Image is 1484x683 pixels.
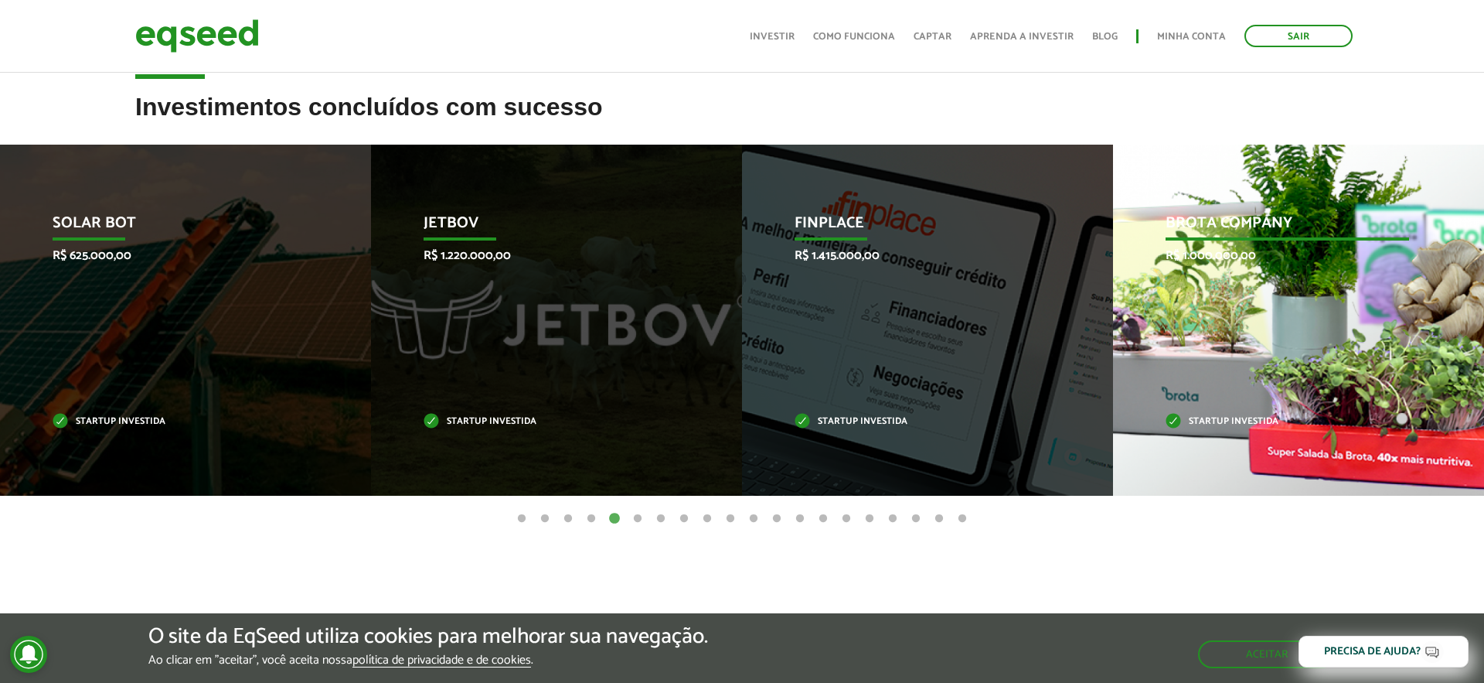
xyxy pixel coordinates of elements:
[1092,32,1118,42] a: Blog
[135,15,259,56] img: EqSeed
[352,654,531,668] a: política de privacidade e de cookies
[931,511,947,527] button: 19 of 20
[914,32,951,42] a: Captar
[424,418,667,426] p: Startup investida
[795,214,1038,241] p: Finplace
[53,418,296,426] p: Startup investida
[862,511,877,527] button: 16 of 20
[908,511,924,527] button: 18 of 20
[514,511,529,527] button: 1 of 20
[1166,418,1409,426] p: Startup investida
[769,511,785,527] button: 12 of 20
[630,511,645,527] button: 6 of 20
[1244,25,1353,47] a: Sair
[699,511,715,527] button: 9 of 20
[839,511,854,527] button: 15 of 20
[653,511,669,527] button: 7 of 20
[1166,248,1409,263] p: R$ 1.000.000,00
[1166,214,1409,241] p: Brota Company
[970,32,1074,42] a: Aprenda a investir
[135,94,1349,144] h2: Investimentos concluídos com sucesso
[53,214,296,241] p: Solar Bot
[795,248,1038,263] p: R$ 1.415.000,00
[607,511,622,527] button: 5 of 20
[148,653,708,668] p: Ao clicar em "aceitar", você aceita nossa .
[1198,640,1336,668] button: Aceitar
[537,511,553,527] button: 2 of 20
[792,511,808,527] button: 13 of 20
[750,32,795,42] a: Investir
[1157,32,1226,42] a: Minha conta
[560,511,576,527] button: 3 of 20
[584,511,599,527] button: 4 of 20
[424,248,667,263] p: R$ 1.220.000,00
[746,511,761,527] button: 11 of 20
[148,625,708,649] h5: O site da EqSeed utiliza cookies para melhorar sua navegação.
[676,511,692,527] button: 8 of 20
[795,418,1038,426] p: Startup investida
[885,511,900,527] button: 17 of 20
[813,32,895,42] a: Como funciona
[53,248,296,263] p: R$ 625.000,00
[424,214,667,241] p: JetBov
[815,511,831,527] button: 14 of 20
[723,511,738,527] button: 10 of 20
[955,511,970,527] button: 20 of 20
